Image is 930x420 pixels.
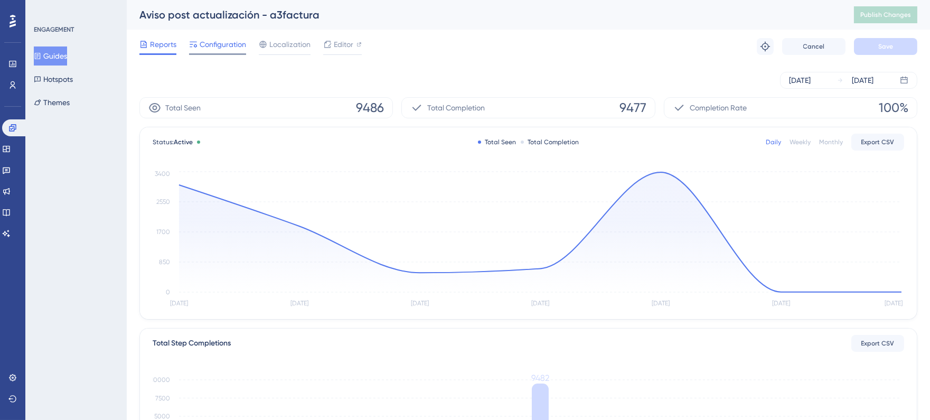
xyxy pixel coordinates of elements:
span: Publish Changes [860,11,911,19]
tspan: [DATE] [652,300,670,307]
div: [DATE] [789,74,811,87]
div: Monthly [819,138,843,146]
span: Configuration [200,38,246,51]
div: ENGAGEMENT [34,25,74,34]
span: Editor [334,38,353,51]
div: Total Step Completions [153,337,231,350]
tspan: 7500 [155,395,170,402]
span: Export CSV [861,138,895,146]
div: Weekly [790,138,811,146]
button: Export CSV [851,134,904,151]
button: Publish Changes [854,6,917,23]
span: Total Seen [165,101,201,114]
span: 9477 [619,99,646,116]
tspan: 1700 [156,228,170,236]
span: Save [878,42,893,51]
div: Total Seen [478,138,516,146]
span: 9486 [356,99,384,116]
tspan: [DATE] [531,300,549,307]
button: Cancel [782,38,846,55]
button: Guides [34,46,67,66]
span: Cancel [803,42,825,51]
div: Aviso post actualización - a3factura [139,7,828,22]
span: Reports [150,38,176,51]
tspan: [DATE] [411,300,429,307]
button: Themes [34,93,70,112]
div: Total Completion [521,138,579,146]
div: [DATE] [852,74,873,87]
tspan: 5000 [154,413,170,420]
span: Export CSV [861,339,895,348]
tspan: 3400 [155,170,170,178]
span: Total Completion [427,101,485,114]
tspan: [DATE] [772,300,790,307]
tspan: [DATE] [170,300,188,307]
span: Active [174,138,193,146]
span: Status: [153,138,193,146]
tspan: 10000 [151,376,170,384]
tspan: [DATE] [290,300,308,307]
span: 100% [879,99,908,116]
tspan: 9482 [531,373,549,383]
tspan: 2550 [156,198,170,206]
span: Completion Rate [690,101,747,114]
div: Daily [766,138,781,146]
tspan: 850 [159,258,170,266]
span: Localization [269,38,311,51]
tspan: 0 [166,288,170,296]
tspan: [DATE] [885,300,903,307]
button: Export CSV [851,335,904,352]
button: Save [854,38,917,55]
button: Hotspots [34,70,73,89]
